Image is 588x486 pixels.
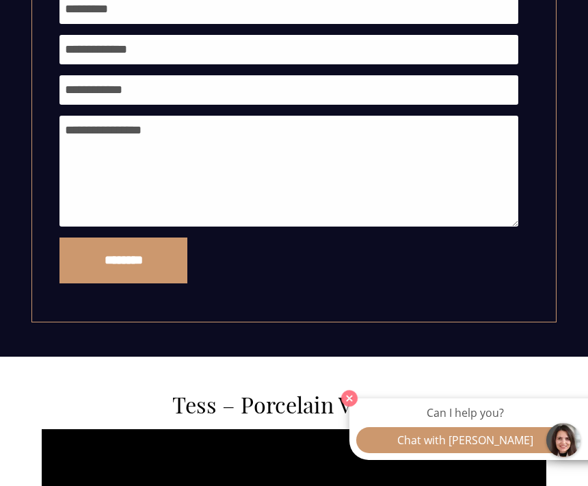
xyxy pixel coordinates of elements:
p: Can I help you? [356,405,574,420]
button: Chat with [PERSON_NAME] [356,427,574,453]
h2: Tess – Porcelain Veneers [42,392,546,418]
button: Close [338,387,361,410]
